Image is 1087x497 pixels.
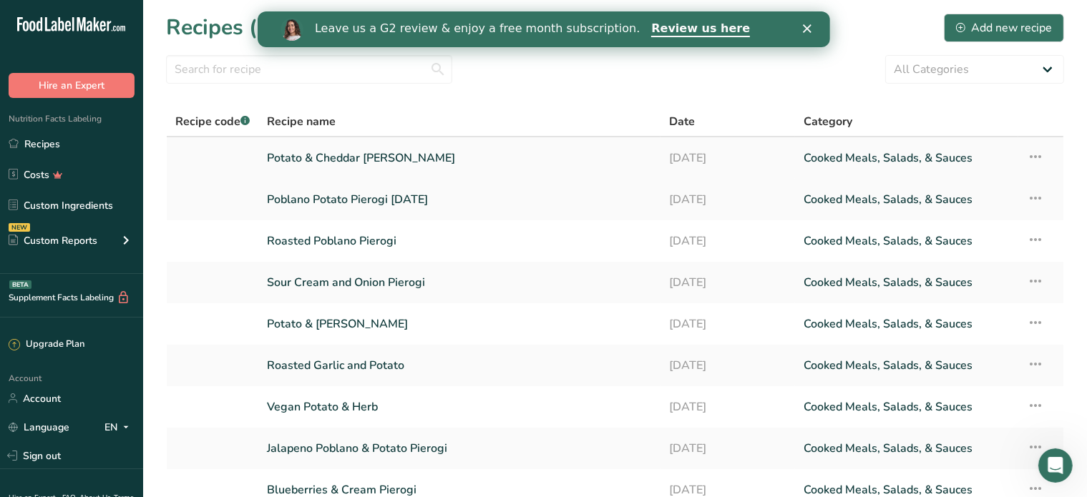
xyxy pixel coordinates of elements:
[804,309,1010,339] a: Cooked Meals, Salads, & Sauces
[267,113,336,130] span: Recipe name
[804,433,1010,463] a: Cooked Meals, Salads, & Sauces
[804,267,1010,297] a: Cooked Meals, Salads, & Sauces
[267,267,652,297] a: Sour Cream and Onion Pierogi
[944,14,1064,42] button: Add new recipe
[175,114,250,129] span: Recipe code
[804,226,1010,256] a: Cooked Meals, Salads, & Sauces
[104,418,135,436] div: EN
[669,226,786,256] a: [DATE]
[804,113,852,130] span: Category
[669,184,786,215] a: [DATE]
[804,350,1010,380] a: Cooked Meals, Salads, & Sauces
[267,350,652,380] a: Roasted Garlic and Potato
[669,392,786,422] a: [DATE]
[669,267,786,297] a: [DATE]
[669,350,786,380] a: [DATE]
[9,415,69,440] a: Language
[669,433,786,463] a: [DATE]
[267,433,652,463] a: Jalapeno Poblano & Potato Pierogi
[9,223,30,232] div: NEW
[9,233,97,248] div: Custom Reports
[166,11,291,44] h1: Recipes (86)
[804,143,1010,173] a: Cooked Meals, Salads, & Sauces
[9,280,31,289] div: BETA
[9,338,84,352] div: Upgrade Plan
[804,184,1010,215] a: Cooked Meals, Salads, & Sauces
[669,309,786,339] a: [DATE]
[1038,448,1073,483] iframe: Intercom live chat
[9,73,135,98] button: Hire an Expert
[545,13,560,21] div: Close
[258,11,830,47] iframe: Intercom live chat banner
[267,226,652,256] a: Roasted Poblano Pierogi
[267,309,652,339] a: Potato & [PERSON_NAME]
[267,143,652,173] a: Potato & Cheddar [PERSON_NAME]
[669,113,695,130] span: Date
[956,19,1052,36] div: Add new recipe
[267,392,652,422] a: Vegan Potato & Herb
[669,143,786,173] a: [DATE]
[804,392,1010,422] a: Cooked Meals, Salads, & Sauces
[166,55,452,84] input: Search for recipe
[267,184,652,215] a: Poblano Potato Pierogi [DATE]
